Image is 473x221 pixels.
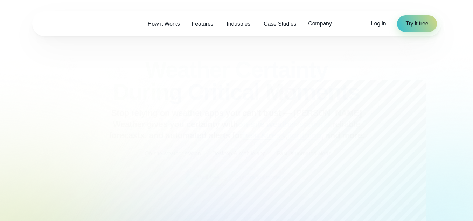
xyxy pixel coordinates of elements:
[227,20,250,28] span: Industries
[371,20,386,28] a: Log in
[148,20,180,28] span: How it Works
[192,20,214,28] span: Features
[371,21,386,27] span: Log in
[142,17,186,31] a: How it Works
[258,17,302,31] a: Case Studies
[397,15,437,32] a: Try it free
[308,20,332,28] span: Company
[264,20,296,28] span: Case Studies
[405,20,428,28] span: Try it free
